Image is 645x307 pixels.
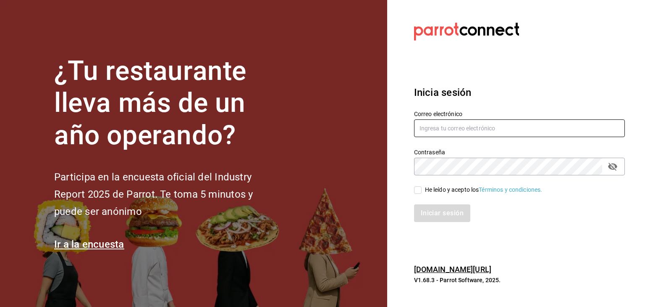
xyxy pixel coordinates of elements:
[414,85,625,100] h3: Inicia sesión
[414,265,491,274] a: [DOMAIN_NAME][URL]
[414,111,625,116] label: Correo electrónico
[54,55,281,152] h1: ¿Tu restaurante lleva más de un año operando?
[54,169,281,220] h2: Participa en la encuesta oficial del Industry Report 2025 de Parrot. Te toma 5 minutos y puede se...
[414,119,625,137] input: Ingresa tu correo electrónico
[54,238,124,250] a: Ir a la encuesta
[414,149,625,155] label: Contraseña
[425,185,543,194] div: He leído y acepto los
[606,159,620,174] button: passwordField
[414,276,625,284] p: V1.68.3 - Parrot Software, 2025.
[479,186,542,193] a: Términos y condiciones.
